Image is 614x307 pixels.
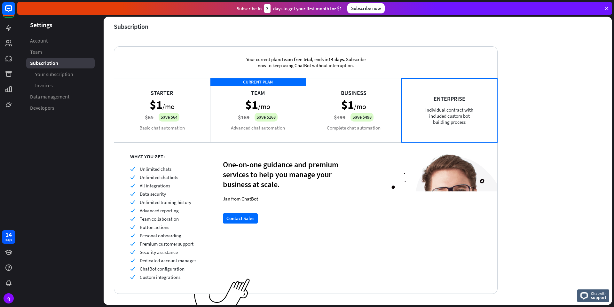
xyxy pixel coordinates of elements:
[130,250,135,255] i: check
[130,183,135,188] i: check
[140,216,179,222] span: Team collaboration
[140,274,180,280] span: Custom integrations
[130,167,135,171] i: check
[130,216,135,221] i: check
[2,230,15,244] a: 14 days
[26,69,95,80] a: Your subscription
[264,4,271,13] div: 3
[5,232,12,238] div: 14
[328,56,344,62] span: 14 days
[30,37,48,44] span: Account
[140,183,170,189] span: All integrations
[130,208,135,213] i: check
[130,192,135,196] i: check
[26,47,95,57] a: Team
[140,199,191,205] span: Unlimited training history
[130,175,135,180] i: check
[30,49,42,55] span: Team
[35,82,53,89] span: Invoices
[130,225,135,230] i: check
[130,258,135,263] i: check
[17,20,104,29] header: Settings
[140,249,178,255] span: Security assistance
[140,232,181,239] span: Personal onboarding
[140,224,169,230] span: Button actions
[140,241,193,247] span: Premium customer support
[26,80,95,91] a: Invoices
[30,93,69,100] span: Data management
[140,174,178,180] span: Unlimited chatbots
[5,3,24,22] button: Open LiveChat chat widget
[130,275,135,279] i: check
[591,290,607,296] span: Chat with
[591,295,607,300] span: support
[140,191,166,197] span: Data security
[223,196,341,202] div: Jan from ChatBot
[26,91,95,102] a: Data management
[26,35,95,46] a: Account
[5,238,12,242] div: days
[237,4,342,13] div: Subscribe in days to get your first month for $1
[140,257,196,264] span: Dedicated account manager
[130,266,135,271] i: check
[130,241,135,246] i: check
[140,208,179,214] span: Advanced reporting
[140,166,171,172] span: Unlimited chats
[237,47,374,78] div: Your current plan: , ends in . Subscribe now to keep using ChatBot without interruption.
[281,56,312,62] span: Team free trial
[223,213,258,224] button: Contact Sales
[130,233,135,238] i: check
[35,71,73,78] span: Your subscription
[4,293,14,303] div: Q
[30,105,54,111] span: Developers
[130,200,135,205] i: check
[114,23,148,30] div: Subscription
[140,266,185,272] span: ChatBot configuration
[26,103,95,113] a: Developers
[130,153,223,160] div: WHAT YOU GET:
[223,160,341,189] div: One-on-one guidance and premium services to help you manage your business at scale.
[30,60,58,67] span: Subscription
[347,3,385,13] div: Subscribe now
